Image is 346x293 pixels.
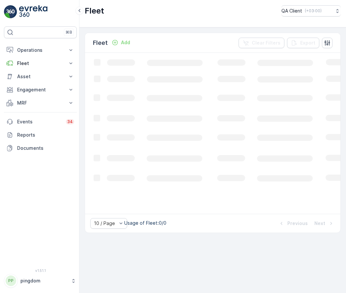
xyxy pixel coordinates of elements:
[4,57,77,70] button: Fleet
[66,30,72,35] p: ⌘B
[277,219,308,227] button: Previous
[93,38,108,48] p: Fleet
[314,220,325,227] p: Next
[109,39,133,47] button: Add
[314,219,335,227] button: Next
[4,274,77,288] button: PPpingdom
[4,128,77,142] a: Reports
[4,269,77,273] span: v 1.51.1
[4,83,77,96] button: Engagement
[124,220,166,226] p: Usage of Fleet : 0/0
[300,40,315,46] p: Export
[305,8,322,14] p: ( +03:00 )
[287,220,308,227] p: Previous
[85,6,104,16] p: Fleet
[19,5,47,18] img: logo_light-DOdMpM7g.png
[4,142,77,155] a: Documents
[281,5,341,16] button: QA Client(+03:00)
[67,119,73,124] p: 34
[4,44,77,57] button: Operations
[17,86,64,93] p: Engagement
[4,96,77,110] button: MRF
[287,38,319,48] button: Export
[4,115,77,128] a: Events34
[17,73,64,80] p: Asset
[17,100,64,106] p: MRF
[4,70,77,83] button: Asset
[239,38,284,48] button: Clear Filters
[252,40,280,46] p: Clear Filters
[281,8,302,14] p: QA Client
[20,277,68,284] p: pingdom
[17,132,74,138] p: Reports
[17,60,64,67] p: Fleet
[17,145,74,151] p: Documents
[4,5,17,18] img: logo
[121,39,130,46] p: Add
[6,276,16,286] div: PP
[17,47,64,53] p: Operations
[17,118,62,125] p: Events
